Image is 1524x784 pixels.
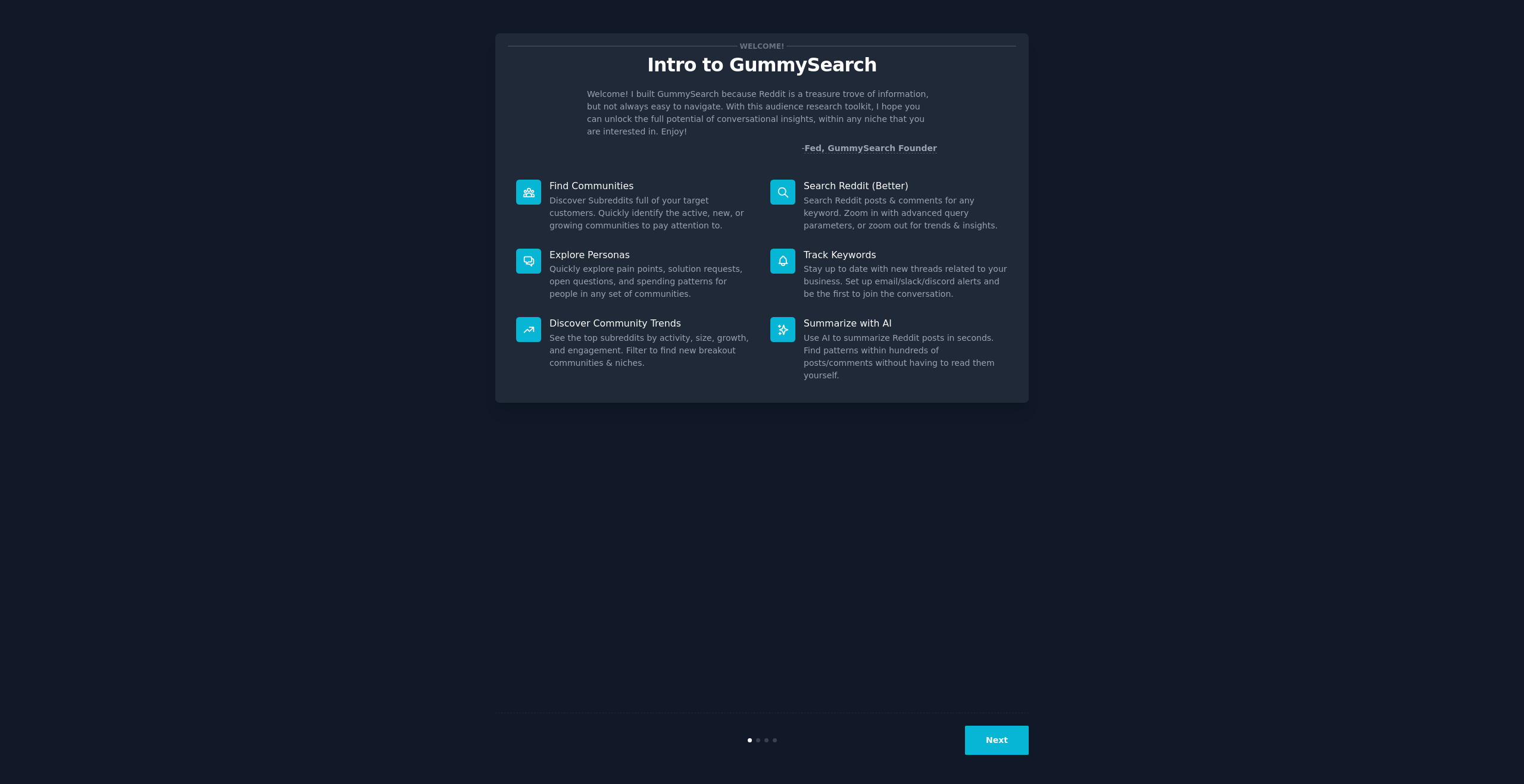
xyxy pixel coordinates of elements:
button: Next [965,726,1029,755]
dd: Search Reddit posts & comments for any keyword. Zoom in with advanced query parameters, or zoom o... [804,195,1008,232]
p: Explore Personas [549,249,754,261]
dd: See the top subreddits by activity, size, growth, and engagement. Filter to find new breakout com... [549,332,754,369]
div: - [801,142,937,155]
dd: Quickly explore pain points, solution requests, open questions, and spending patterns for people ... [549,263,754,300]
dd: Stay up to date with new threads related to your business. Set up email/slack/discord alerts and ... [804,263,1008,300]
p: Summarize with AI [804,317,1008,330]
span: Welcome! [738,40,786,52]
p: Search Reddit (Better) [804,180,1008,192]
dd: Discover Subreddits full of your target customers. Quickly identify the active, new, or growing c... [549,195,754,232]
dd: Use AI to summarize Reddit posts in seconds. Find patterns within hundreds of posts/comments with... [804,332,1008,382]
p: Discover Community Trends [549,317,754,330]
p: Welcome! I built GummySearch because Reddit is a treasure trove of information, but not always ea... [587,88,937,138]
p: Track Keywords [804,249,1008,261]
p: Intro to GummySearch [508,55,1016,76]
a: Fed, GummySearch Founder [804,143,937,153]
p: Find Communities [549,180,754,192]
